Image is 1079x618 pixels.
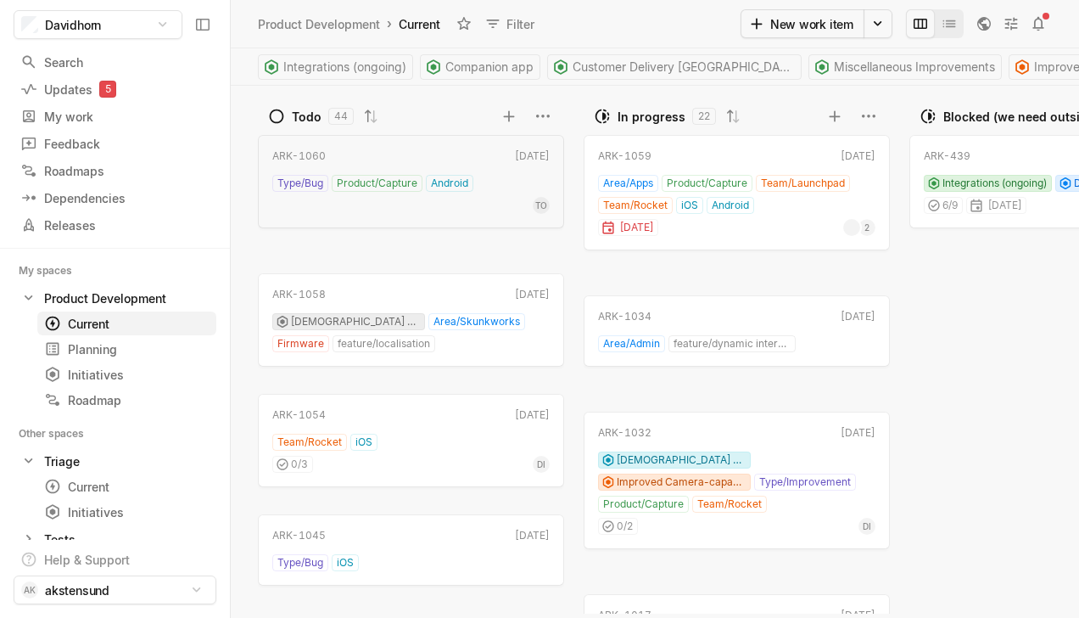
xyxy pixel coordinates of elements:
[14,158,216,183] a: Roadmaps
[277,336,324,351] span: Firmware
[841,309,875,324] div: [DATE]
[598,219,658,236] div: [DATE]
[14,49,216,75] a: Search
[20,81,210,98] div: Updates
[759,475,851,490] span: Type/Improvement
[14,449,216,473] a: Triage
[603,198,668,213] span: Team/Rocket
[337,555,354,570] span: iOS
[20,216,210,234] div: Releases
[24,581,35,598] span: AK
[697,497,762,512] span: Team/Rocket
[431,176,468,191] span: Android
[258,268,564,372] div: ARK-1058[DATE][DEMOGRAPHIC_DATA] PoliceArea/SkunkworksFirmwarefeature/localisation
[584,295,890,367] a: ARK-1034[DATE]Area/Adminfeature/dynamic interview guide
[272,287,326,302] div: ARK-1058
[258,273,564,367] a: ARK-1058[DATE][DEMOGRAPHIC_DATA] PoliceArea/SkunkworksFirmwarefeature/localisation
[14,104,216,129] a: My work
[617,452,746,468] span: [DEMOGRAPHIC_DATA] Police (PIT)
[258,15,380,33] div: Product Development
[617,475,746,490] span: Improved Camera-capabilities in Capture App
[20,189,210,207] div: Dependencies
[935,9,964,38] button: Change to mode list_view
[37,475,216,498] a: Current
[515,149,550,164] div: [DATE]
[966,197,1026,214] div: [DATE]
[573,55,795,79] span: Customer Delivery [GEOGRAPHIC_DATA] Migration
[44,366,210,384] div: Initiatives
[667,176,747,191] span: Product/Capture
[44,452,80,470] div: Triage
[37,388,216,412] a: Roadmap
[584,130,890,256] div: ARK-1059[DATE]Area/AppsProduct/CaptureTeam/LaunchpadTeam/RocketiOSAndroid[DATE]2
[598,309,651,324] div: ARK-1034
[20,108,210,126] div: My work
[272,149,326,164] div: ARK-1060
[20,53,210,71] div: Search
[14,212,216,238] a: Releases
[584,135,890,250] a: ARK-1059[DATE]Area/AppsProduct/CaptureTeam/LaunchpadTeam/RocketiOSAndroid[DATE]2
[272,407,326,423] div: ARK-1054
[14,185,216,211] a: Dependencies
[584,130,897,614] div: grid
[515,528,550,543] div: [DATE]
[603,497,684,512] span: Product/Capture
[20,135,210,153] div: Feedback
[478,10,545,37] button: Filter
[37,362,216,386] a: Initiatives
[515,407,550,423] div: [DATE]
[863,518,870,535] span: DI
[254,13,383,36] a: Product Development
[19,262,92,279] div: My spaces
[44,503,210,521] div: Initiatives
[603,176,653,191] span: Area/Apps
[14,527,216,551] a: Tests
[44,478,210,496] div: Current
[44,391,210,409] div: Roadmap
[277,555,323,570] span: Type/Bug
[338,336,430,351] span: feature/localisation
[906,9,964,38] div: board and list toggle
[14,576,216,604] button: AKakstensund
[741,9,864,38] button: New work item
[258,514,564,586] a: ARK-1045[DATE]Type/BugiOS
[355,435,372,450] span: iOS
[291,314,420,329] span: [DEMOGRAPHIC_DATA] Police
[337,176,417,191] span: Product/Capture
[14,10,182,39] button: Davidhorn
[283,55,406,79] span: Integrations (ongoing)
[535,197,547,214] span: TO
[761,176,845,191] span: Team/Launchpad
[44,531,75,548] div: Tests
[44,551,130,569] div: Help & Support
[537,456,545,473] span: DI
[277,435,342,450] span: Team/Rocket
[924,149,970,164] div: ARK-439
[584,407,890,554] div: ARK-1032[DATE][DEMOGRAPHIC_DATA] Police (PIT)Improved Camera-capabilities in Capture AppType/Impr...
[14,131,216,156] a: Feedback
[864,219,869,236] span: 2
[515,287,550,302] div: [DATE]
[942,198,958,213] span: 6 / 9
[433,314,520,329] span: Area/Skunkworks
[292,108,321,126] div: Todo
[272,528,326,543] div: ARK-1045
[258,130,572,614] div: grid
[291,457,308,472] span: 0 / 3
[584,290,890,372] div: ARK-1034[DATE]Area/Adminfeature/dynamic interview guide
[44,289,166,307] div: Product Development
[598,149,651,164] div: ARK-1059
[681,198,698,213] span: iOS
[841,425,875,441] div: [DATE]
[674,336,791,351] span: feature/dynamic interview guide
[906,9,935,38] button: Change to mode board_view
[445,55,534,79] span: Companion app
[584,412,890,549] a: ARK-1032[DATE][DEMOGRAPHIC_DATA] Police (PIT)Improved Camera-capabilities in Capture AppType/Impr...
[618,108,685,126] div: In progress
[37,337,216,361] a: Planning
[14,286,216,310] a: Product Development
[395,13,444,36] div: Current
